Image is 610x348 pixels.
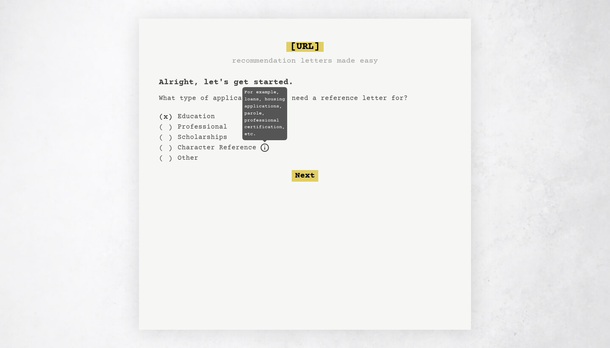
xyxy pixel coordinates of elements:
span: For example, loans, housing applications, parole, professional certification, etc. [242,87,287,140]
div: ( x ) [159,112,173,122]
p: What type of application do you need a reference letter for? [159,93,451,103]
h1: Alright, let's get started. [159,77,451,88]
div: ( ) [159,143,173,153]
label: Scholarships [178,132,227,142]
div: ( ) [159,122,173,132]
span: [URL] [286,42,324,52]
div: ( ) [159,153,173,163]
label: Professional [178,122,227,132]
h3: recommendation letters made easy [232,55,378,67]
label: For example, loans, housing applications, parole, professional certification, etc. [178,143,256,153]
div: ( ) [159,132,173,143]
label: Other [178,153,198,163]
button: Next [292,170,318,182]
label: Education [178,112,215,122]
